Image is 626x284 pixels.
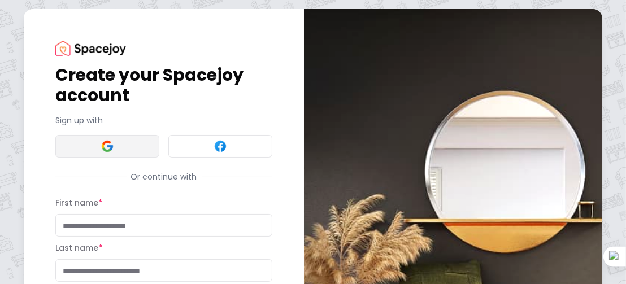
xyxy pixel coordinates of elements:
img: Spacejoy Logo [55,41,126,56]
p: Sign up with [55,115,272,126]
label: Last name [55,242,102,254]
span: Or continue with [127,171,202,182]
img: Google signin [101,139,114,153]
img: Facebook signin [214,139,227,153]
label: First name [55,197,102,208]
h1: Create your Spacejoy account [55,65,272,106]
